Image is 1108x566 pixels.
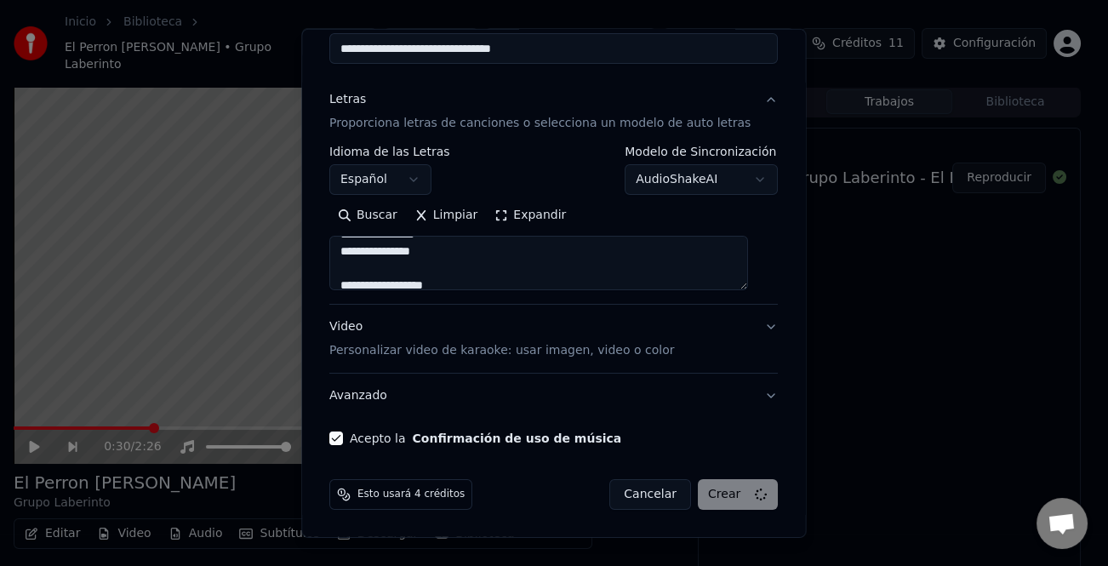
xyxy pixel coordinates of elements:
span: Esto usará 4 créditos [357,488,465,501]
button: Avanzado [329,374,778,418]
button: LetrasProporciona letras de canciones o selecciona un modelo de auto letras [329,77,778,146]
button: Limpiar [406,202,486,229]
p: Personalizar video de karaoke: usar imagen, video o color [329,342,674,359]
button: Cancelar [610,479,692,510]
label: Modelo de Sincronización [625,146,779,157]
button: VideoPersonalizar video de karaoke: usar imagen, video o color [329,305,778,373]
div: Letras [329,91,366,108]
button: Acepto la [413,432,622,444]
div: LetrasProporciona letras de canciones o selecciona un modelo de auto letras [329,146,778,304]
label: Acepto la [350,432,621,444]
button: Buscar [329,202,406,229]
div: Video [329,318,674,359]
label: Idioma de las Letras [329,146,450,157]
p: Proporciona letras de canciones o selecciona un modelo de auto letras [329,115,751,132]
button: Expandir [487,202,575,229]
